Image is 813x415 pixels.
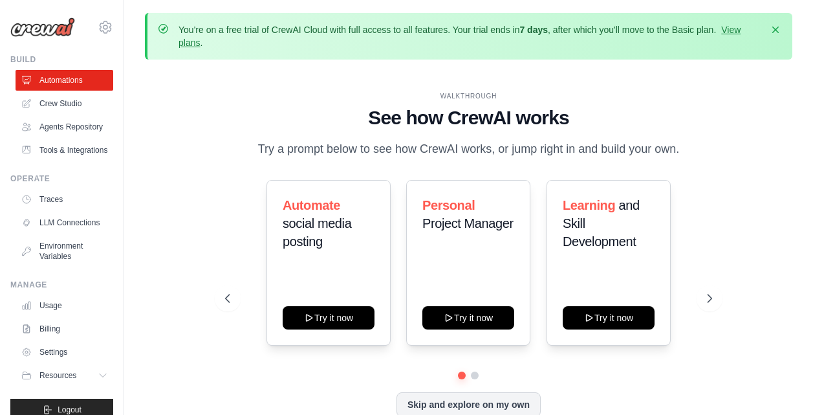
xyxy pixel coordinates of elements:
span: Automate [283,198,340,212]
img: Logo [10,17,75,37]
a: Environment Variables [16,236,113,267]
div: WALKTHROUGH [225,91,712,101]
span: Resources [39,370,76,381]
a: Crew Studio [16,93,113,114]
span: Project Manager [422,216,514,230]
a: Usage [16,295,113,316]
a: Billing [16,319,113,339]
h1: See how CrewAI works [225,106,712,129]
span: Learning [563,198,615,212]
div: Manage [10,280,113,290]
span: social media posting [283,216,351,249]
a: LLM Connections [16,212,113,233]
button: Try it now [283,306,374,330]
button: Resources [16,365,113,386]
a: Agents Repository [16,117,113,137]
span: Personal [422,198,475,212]
a: Settings [16,342,113,363]
strong: 7 days [519,25,548,35]
span: and Skill Development [563,198,640,249]
p: Try a prompt below to see how CrewAI works, or jump right in and build your own. [251,140,686,159]
button: Try it now [422,306,514,330]
a: Traces [16,189,113,210]
span: Logout [58,405,81,415]
p: You're on a free trial of CrewAI Cloud with full access to all features. Your trial ends in , aft... [179,23,761,49]
a: Tools & Integrations [16,140,113,161]
div: Operate [10,174,113,184]
button: Try it now [563,306,655,330]
div: Build [10,54,113,65]
a: Automations [16,70,113,91]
